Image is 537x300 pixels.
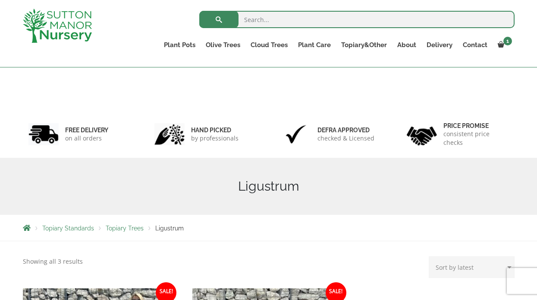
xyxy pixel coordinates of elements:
h1: Ligustrum [23,179,515,194]
a: Topiary Standards [42,225,94,232]
a: About [392,39,421,51]
h6: Price promise [443,122,509,130]
a: Cloud Trees [245,39,293,51]
nav: Breadcrumbs [23,224,515,231]
select: Shop order [429,256,515,278]
a: Olive Trees [201,39,245,51]
a: Topiary&Other [336,39,392,51]
a: Topiary Trees [106,225,144,232]
p: on all orders [65,134,108,143]
h6: FREE DELIVERY [65,126,108,134]
img: 2.jpg [154,123,185,145]
span: Ligustrum [155,225,184,232]
img: 3.jpg [281,123,311,145]
img: 1.jpg [28,123,59,145]
img: logo [23,9,92,43]
p: by professionals [191,134,239,143]
p: Showing all 3 results [23,256,83,267]
a: Plant Care [293,39,336,51]
a: 1 [493,39,515,51]
a: Contact [458,39,493,51]
a: Delivery [421,39,458,51]
p: checked & Licensed [317,134,374,143]
input: Search... [199,11,515,28]
a: Plant Pots [159,39,201,51]
p: consistent price checks [443,130,509,147]
span: 1 [503,37,512,45]
h6: hand picked [191,126,239,134]
h6: Defra approved [317,126,374,134]
img: 4.jpg [407,121,437,147]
